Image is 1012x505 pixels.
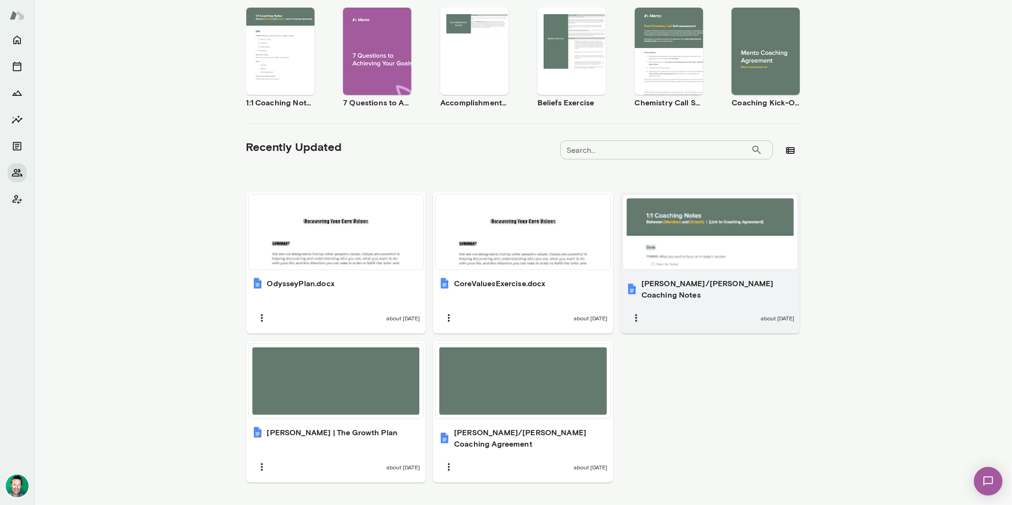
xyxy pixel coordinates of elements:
h6: Chemistry Call Self-Assessment [Coaches only] [635,97,703,108]
span: about [DATE] [574,314,607,322]
h6: Beliefs Exercise [538,97,606,108]
button: Documents [8,137,27,156]
h6: 1:1 Coaching Notes [246,97,315,108]
h6: OdysseyPlan.docx [267,278,334,289]
img: Kathryn | The Growth Plan [252,427,263,438]
button: Sessions [8,57,27,76]
h6: [PERSON_NAME]/[PERSON_NAME] Coaching Agreement [454,427,607,449]
img: Brian Lawrence [6,475,28,497]
h6: 7 Questions to Achieving Your Goals [343,97,411,108]
img: Kathryn/Brian Coaching Agreement [439,432,450,444]
button: Home [8,30,27,49]
h6: Accomplishment Tracker [440,97,509,108]
img: OdysseyPlan.docx [252,278,263,289]
h6: [PERSON_NAME]/[PERSON_NAME] Coaching Notes [641,278,795,300]
button: Client app [8,190,27,209]
span: about [DATE] [386,314,420,322]
h6: CoreValuesExercise.docx [454,278,545,289]
span: about [DATE] [574,463,607,471]
h6: [PERSON_NAME] | The Growth Plan [267,427,398,438]
span: about [DATE] [761,314,794,322]
button: Insights [8,110,27,129]
img: Mento [9,6,25,24]
span: about [DATE] [386,463,420,471]
button: Members [8,163,27,182]
img: CoreValuesExercise.docx [439,278,450,289]
h5: Recently Updated [246,139,342,154]
h6: Coaching Kick-Off | Coaching Agreement [732,97,800,108]
button: Growth Plan [8,84,27,103]
img: Kathryn/Brian Coaching Notes [626,283,638,295]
